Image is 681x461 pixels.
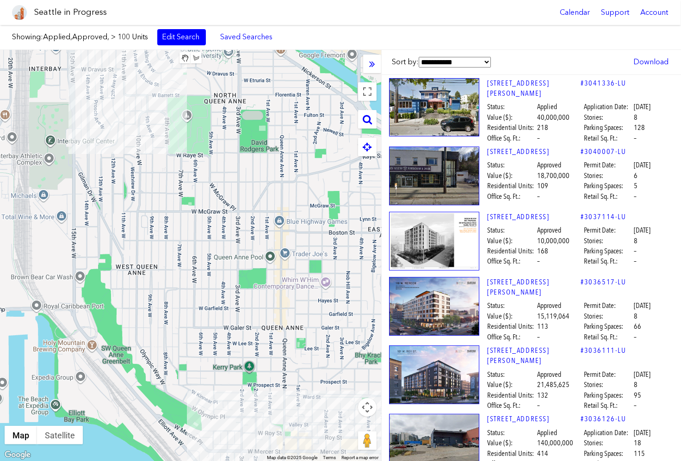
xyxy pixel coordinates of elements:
[634,390,641,400] span: 95
[584,191,632,202] span: Retail Sq. Ft.:
[487,246,536,256] span: Residential Units:
[487,428,536,438] span: Status:
[487,78,581,99] a: [STREET_ADDRESS][PERSON_NAME]
[584,449,632,459] span: Parking Spaces:
[634,171,638,181] span: 6
[634,332,637,342] span: –
[584,160,632,170] span: Permit Date:
[581,345,626,356] a: #3036111-LU
[537,400,540,411] span: –
[634,311,638,321] span: 8
[487,225,536,235] span: Status:
[43,32,148,41] span: Applied,Approved, > 100 Units
[634,123,645,133] span: 128
[487,332,536,342] span: Office Sq. Ft.:
[487,321,536,332] span: Residential Units:
[487,345,581,366] a: [STREET_ADDRESS][PERSON_NAME]
[634,449,645,459] span: 115
[157,29,206,45] a: Edit Search
[581,147,626,157] a: #3040007-LU
[634,246,637,256] span: –
[537,438,573,448] span: 140,000,000
[584,112,632,123] span: Stories:
[634,438,641,448] span: 18
[487,400,536,411] span: Office Sq. Ft.:
[584,236,632,246] span: Stories:
[5,426,37,444] button: Show street map
[584,380,632,390] span: Stories:
[37,426,83,444] button: Show satellite imagery
[634,225,650,235] span: [DATE]
[634,301,650,311] span: [DATE]
[634,236,638,246] span: 8
[537,449,548,459] span: 414
[634,428,650,438] span: [DATE]
[389,147,479,205] img: 2626_15TH_AVE_W_SEATTLE.jpg
[358,398,377,417] button: Map camera controls
[634,160,650,170] span: [DATE]
[634,400,637,411] span: –
[629,54,673,70] a: Download
[389,78,479,137] img: 352_ROY_ST_SEATTLE.jpg
[487,277,581,298] a: [STREET_ADDRESS][PERSON_NAME]
[584,225,632,235] span: Permit Date:
[487,449,536,459] span: Residential Units:
[34,6,107,18] h1: Seattle in Progress
[341,455,378,460] a: Report a map error
[419,57,491,67] select: Sort by:
[215,29,278,45] a: Saved Searches
[634,133,637,143] span: –
[2,449,33,461] img: Google
[487,256,536,266] span: Office Sq. Ft.:
[323,455,336,460] a: Terms
[487,369,536,380] span: Status:
[584,123,632,133] span: Parking Spaces:
[634,369,650,380] span: [DATE]
[487,438,536,448] span: Value ($):
[487,171,536,181] span: Value ($):
[487,414,581,424] a: [STREET_ADDRESS]
[634,181,638,191] span: 5
[537,171,570,181] span: 18,700,000
[584,133,632,143] span: Retail Sq. Ft.:
[537,102,557,112] span: Applied
[537,246,548,256] span: 168
[389,277,479,336] img: 1.jpg
[584,171,632,181] span: Stories:
[487,380,536,390] span: Value ($):
[358,431,377,450] button: Drag Pegman onto the map to open Street View
[537,369,561,380] span: Approved
[584,321,632,332] span: Parking Spaces:
[537,181,548,191] span: 109
[584,428,632,438] span: Application Date:
[487,160,536,170] span: Status:
[487,147,581,157] a: [STREET_ADDRESS]
[584,301,632,311] span: Permit Date:
[12,32,148,42] label: Showing:
[487,390,536,400] span: Residential Units:
[581,414,626,424] a: #3036126-LU
[537,123,548,133] span: 218
[537,225,561,235] span: Approved
[537,236,570,246] span: 10,000,000
[487,301,536,311] span: Status:
[358,82,377,101] button: Toggle fullscreen view
[487,133,536,143] span: Office Sq. Ft.:
[581,277,626,287] a: #3036517-LU
[584,256,632,266] span: Retail Sq. Ft.:
[487,212,581,222] a: [STREET_ADDRESS]
[191,52,202,63] button: Draw a shape
[389,212,479,270] img: 1.jpg
[537,380,570,390] span: 21,485,625
[584,311,632,321] span: Stories:
[634,112,638,123] span: 8
[634,191,637,202] span: –
[12,5,27,20] img: favicon-96x96.png
[584,438,632,448] span: Stories:
[584,400,632,411] span: Retail Sq. Ft.:
[584,332,632,342] span: Retail Sq. Ft.:
[584,102,632,112] span: Application Date:
[584,181,632,191] span: Parking Spaces:
[537,301,561,311] span: Approved
[2,449,33,461] a: Open this area in Google Maps (opens a new window)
